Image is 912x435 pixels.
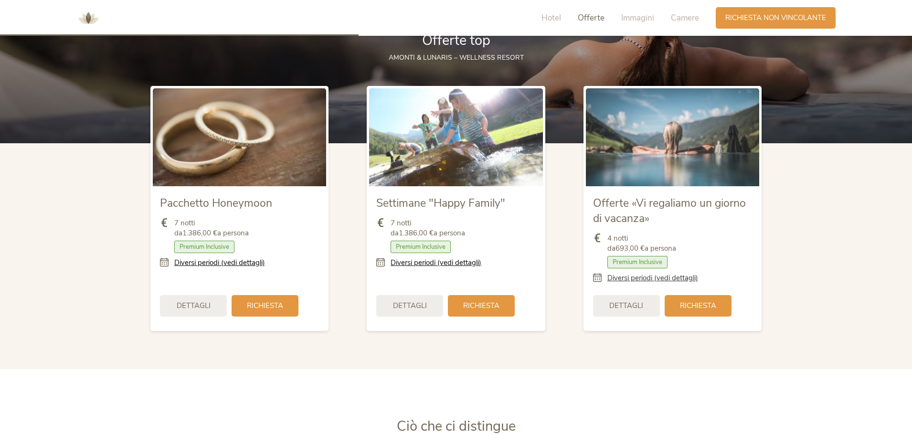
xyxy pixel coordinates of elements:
span: Dettagli [177,301,211,311]
img: Settimane "Happy Family" [369,88,542,186]
img: AMONTI & LUNARIS Wellnessresort [74,4,103,32]
b: 1.386,00 € [182,228,217,238]
b: 1.386,00 € [399,228,434,238]
span: Immagini [621,12,654,23]
span: Richiesta non vincolante [725,13,826,23]
span: AMONTI & LUNARIS – wellness resort [389,53,524,62]
a: Diversi periodi (vedi dettagli) [391,258,481,268]
span: Offerte top [422,31,490,50]
span: Dettagli [609,301,643,311]
a: AMONTI & LUNARIS Wellnessresort [74,14,103,21]
b: 693,00 € [615,244,645,253]
a: Diversi periodi (vedi dettagli) [174,258,265,268]
span: Richiesta [680,301,716,311]
span: Premium Inclusive [391,241,451,253]
span: 7 notti da a persona [391,218,465,238]
span: Pacchetto Honeymoon [160,196,272,211]
span: Richiesta [247,301,283,311]
span: Premium Inclusive [174,241,234,253]
span: Offerte [578,12,604,23]
span: Settimane "Happy Family" [376,196,505,211]
a: Diversi periodi (vedi dettagli) [607,273,698,283]
span: Hotel [541,12,561,23]
img: Pacchetto Honeymoon [153,88,326,186]
span: Premium Inclusive [607,256,668,268]
span: Offerte «Vi regaliamo un giorno di vacanza» [593,196,746,226]
span: Richiesta [463,301,499,311]
span: Camere [671,12,699,23]
span: 7 notti da a persona [174,218,249,238]
img: Offerte «Vi regaliamo un giorno di vacanza» [586,88,759,186]
span: Dettagli [393,301,427,311]
span: 4 notti da a persona [607,233,676,254]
